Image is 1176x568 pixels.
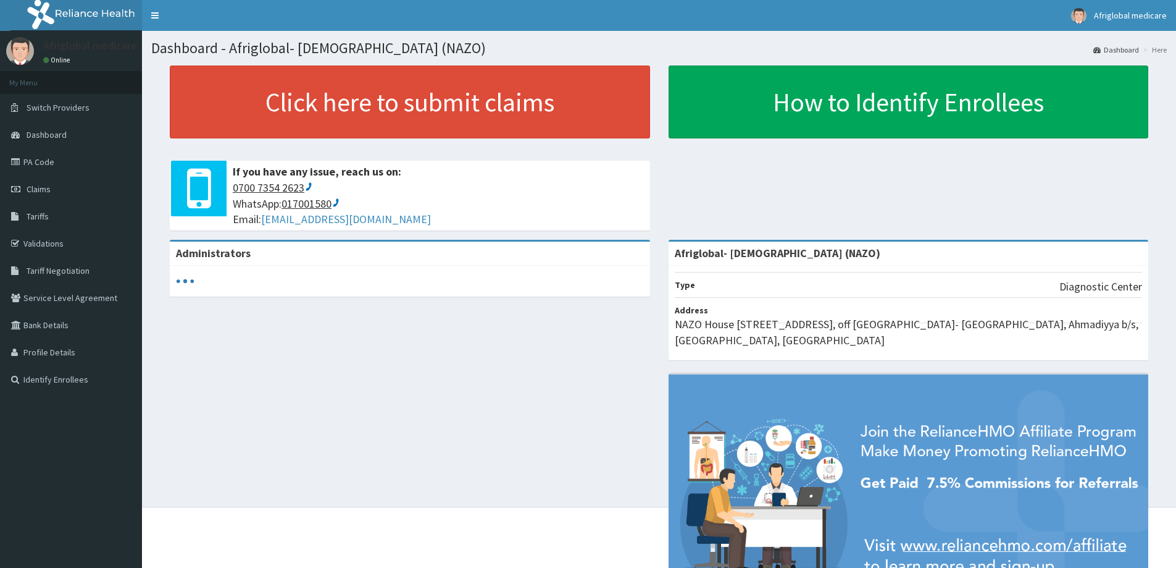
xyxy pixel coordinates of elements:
b: Type [675,279,695,290]
a: [EMAIL_ADDRESS][DOMAIN_NAME] [261,212,431,226]
span: Afriglobal medicare [1094,10,1167,21]
ctc: Call 0700 7354 2623 with Linkus Desktop Client [233,180,313,195]
span: Switch Providers [27,102,90,113]
span: WhatsApp: Email: [233,180,644,227]
b: Administrators [176,246,251,260]
p: NAZO House [STREET_ADDRESS], off [GEOGRAPHIC_DATA]- [GEOGRAPHIC_DATA], Ahmadiyya b/s, [GEOGRAPHIC... [675,316,1143,348]
b: If you have any issue, reach us on: [233,164,401,179]
li: Here [1140,45,1167,55]
span: Dashboard [27,129,67,140]
ctcspan: 0700 7354 2623 [233,180,304,195]
ctcspan: 017001580 [281,197,332,211]
span: Tariff Negotiation [27,265,90,276]
b: Address [675,305,708,316]
p: Afriglobal medicare [43,40,137,51]
img: User Image [6,37,34,65]
span: Tariffs [27,211,49,222]
p: Diagnostic Center [1059,279,1142,295]
ctc: Call 017001580 with Linkus Desktop Client [281,197,340,211]
span: Claims [27,184,51,195]
a: How to Identify Enrollees [669,66,1149,138]
svg: audio-loading [176,272,194,290]
a: Online [43,56,73,64]
img: User Image [1071,8,1086,23]
a: Dashboard [1093,45,1139,55]
a: Click here to submit claims [170,66,650,138]
h1: Dashboard - Afriglobal- [DEMOGRAPHIC_DATA] (NAZO) [151,40,1167,56]
strong: Afriglobal- [DEMOGRAPHIC_DATA] (NAZO) [675,246,880,260]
